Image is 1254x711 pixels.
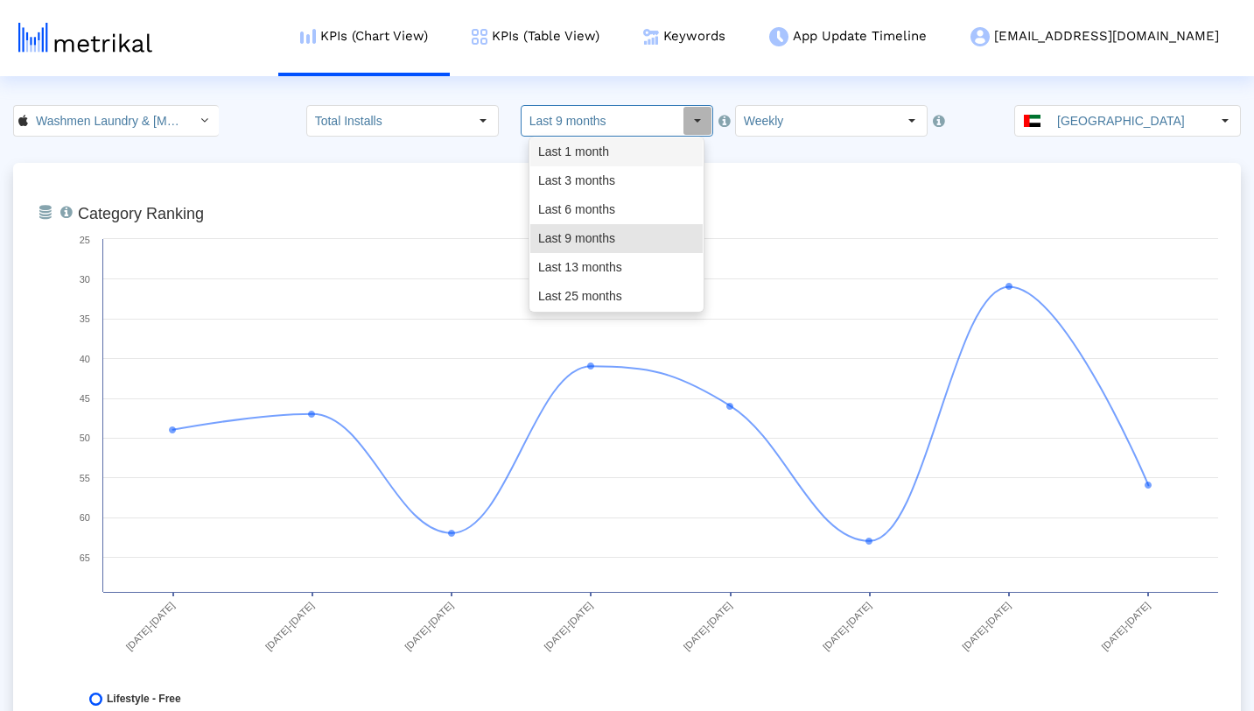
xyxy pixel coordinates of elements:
[530,282,703,311] div: Last 25 months
[124,600,177,652] text: [DATE]-[DATE]
[80,313,90,324] text: 35
[189,106,219,136] div: Select
[769,27,788,46] img: app-update-menu-icon.png
[80,235,90,245] text: 25
[80,553,90,563] text: 65
[80,512,90,523] text: 60
[80,433,90,443] text: 50
[821,600,873,652] text: [DATE]-[DATE]
[542,600,594,652] text: [DATE]-[DATE]
[263,600,316,652] text: [DATE]-[DATE]
[80,473,90,483] text: 55
[970,27,990,46] img: my-account-menu-icon.png
[643,29,659,45] img: keywords.png
[530,137,703,166] div: Last 1 month
[683,106,712,136] div: Select
[1210,106,1240,136] div: Select
[530,166,703,195] div: Last 3 months
[472,29,487,45] img: kpi-table-menu-icon.png
[682,600,734,652] text: [DATE]-[DATE]
[530,224,703,253] div: Last 9 months
[80,354,90,364] text: 40
[897,106,927,136] div: Select
[468,106,498,136] div: Select
[300,29,316,44] img: kpi-chart-menu-icon.png
[78,205,204,222] tspan: Category Ranking
[530,253,703,282] div: Last 13 months
[960,600,1012,652] text: [DATE]-[DATE]
[18,23,152,53] img: metrical-logo-light.png
[80,274,90,285] text: 30
[530,195,703,224] div: Last 6 months
[403,600,455,652] text: [DATE]-[DATE]
[80,393,90,404] text: 45
[107,693,181,706] span: Lifestyle - Free
[1099,600,1152,652] text: [DATE]-[DATE]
